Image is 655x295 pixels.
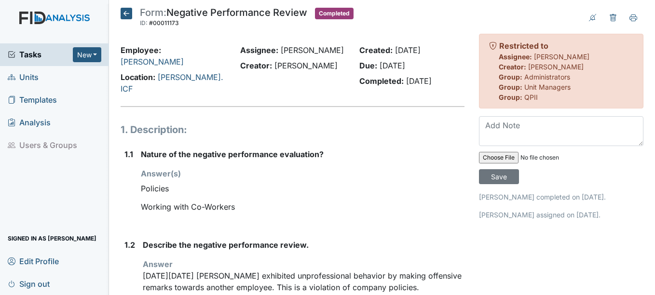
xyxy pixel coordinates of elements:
[315,8,354,19] span: Completed
[359,61,377,70] strong: Due:
[141,198,464,216] div: Working with Co-Workers
[124,148,133,160] label: 1.1
[141,169,181,178] strong: Answer(s)
[499,41,548,51] strong: Restricted to
[274,61,338,70] span: [PERSON_NAME]
[8,93,57,107] span: Templates
[121,45,161,55] strong: Employee:
[240,45,278,55] strong: Assignee:
[395,45,421,55] span: [DATE]
[499,93,522,101] strong: Group:
[499,53,532,61] strong: Assignee:
[121,72,223,94] a: [PERSON_NAME]. ICF
[140,8,307,29] div: Negative Performance Review
[140,19,148,27] span: ID:
[121,72,155,82] strong: Location:
[121,122,464,137] h1: 1. Description:
[528,63,584,71] span: [PERSON_NAME]
[499,63,526,71] strong: Creator:
[8,115,51,130] span: Analysis
[359,45,393,55] strong: Created:
[124,239,135,251] label: 1.2
[479,210,643,220] p: [PERSON_NAME] assigned on [DATE].
[121,57,184,67] a: [PERSON_NAME]
[380,61,405,70] span: [DATE]
[406,76,432,86] span: [DATE]
[499,83,522,91] strong: Group:
[281,45,344,55] span: [PERSON_NAME]
[143,239,309,251] label: Describe the negative performance review.
[8,49,73,60] a: Tasks
[8,70,39,85] span: Units
[8,276,50,291] span: Sign out
[149,19,179,27] span: #00011173
[141,179,464,198] div: Policies
[524,93,538,101] span: QPII
[479,169,519,184] input: Save
[479,192,643,202] p: [PERSON_NAME] completed on [DATE].
[524,83,571,91] span: Unit Managers
[359,76,404,86] strong: Completed:
[143,270,464,293] p: [DATE][DATE] [PERSON_NAME] exhibited unprofessional behavior by making offensive remarks towards ...
[143,259,173,269] strong: Answer
[8,231,96,246] span: Signed in as [PERSON_NAME]
[141,148,324,160] label: Nature of the negative performance evaluation?
[499,73,522,81] strong: Group:
[534,53,589,61] span: [PERSON_NAME]
[73,47,102,62] button: New
[240,61,272,70] strong: Creator:
[8,254,59,268] span: Edit Profile
[524,73,570,81] span: Administrators
[140,7,166,18] span: Form:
